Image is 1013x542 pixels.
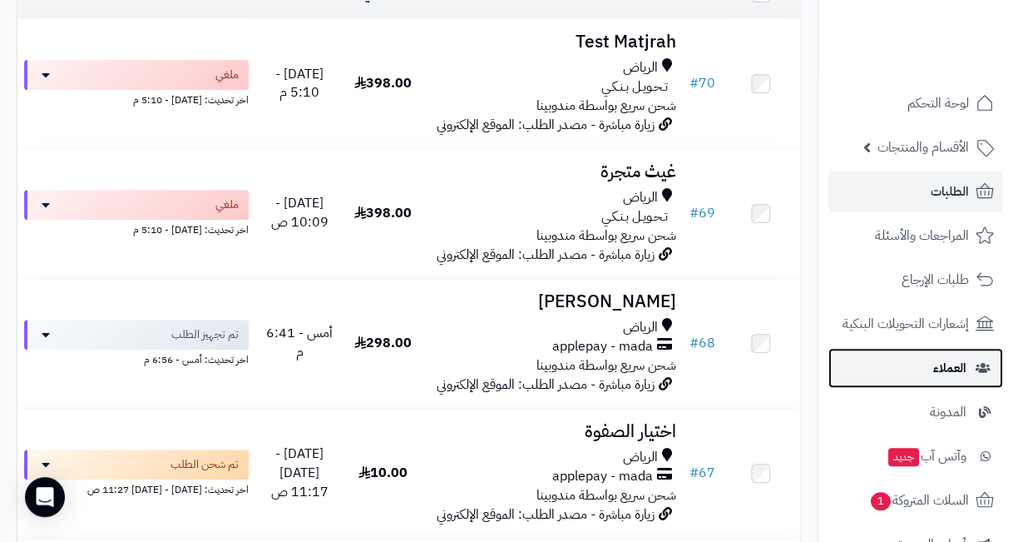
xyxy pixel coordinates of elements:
[25,477,65,517] div: Open Intercom Messenger
[437,505,655,525] span: زيارة مباشرة - مصدر الطلب: الموقع الإلكتروني
[601,77,668,97] span: تـحـويـل بـنـكـي
[869,489,969,512] span: السلات المتروكة
[536,226,676,246] span: شحن سريع بواسطة مندوبينا
[429,162,676,181] h3: غيث متجرة
[689,73,699,93] span: #
[931,180,969,203] span: الطلبات
[601,207,668,226] span: تـحـويـل بـنـكـي
[689,333,699,353] span: #
[933,356,966,380] span: العملاء
[623,188,658,207] span: الرياض
[689,73,715,93] a: #70
[266,323,333,362] span: أمس - 6:41 م
[24,90,249,107] div: اخر تحديث: [DATE] - 5:10 م
[354,203,412,223] span: 398.00
[900,42,997,77] img: logo-2.png
[828,216,1003,256] a: المراجعات والأسئلة
[877,136,969,159] span: الأقسام والمنتجات
[828,260,1003,300] a: طلبات الإرجاع
[358,463,408,483] span: 10.00
[689,203,715,223] a: #69
[354,73,412,93] span: 398.00
[437,245,655,265] span: زيارة مباشرة - مصدر الطلب: الموقع الإلكتروني
[171,326,239,343] span: تم تجهيز الطلب
[930,400,966,424] span: المدونة
[887,445,966,468] span: وآتس آب
[843,312,969,336] span: إشعارات التحويلات البنكية
[24,350,249,367] div: اخر تحديث: أمس - 6:56 م
[24,480,249,497] div: اخر تحديث: [DATE] - [DATE] 11:27 ص
[888,448,919,466] span: جديد
[828,348,1003,388] a: العملاء
[24,220,249,237] div: اخر تحديث: [DATE] - 5:10 م
[902,268,969,291] span: طلبات الإرجاع
[623,448,658,467] span: الرياض
[689,463,699,483] span: #
[689,203,699,223] span: #
[536,485,676,505] span: شحن سريع بواسطة مندوبينا
[828,172,1003,211] a: الطلبات
[907,92,969,115] span: لوحة التحكم
[536,96,676,116] span: شحن سريع بواسطة مندوبينا
[552,467,653,486] span: applepay - mada
[170,456,239,473] span: تم شحن الطلب
[623,318,658,337] span: الرياض
[689,463,715,483] a: #67
[875,224,969,247] span: المراجعات والأسئلة
[215,196,239,213] span: ملغي
[828,480,1003,520] a: السلات المتروكة1
[437,115,655,135] span: زيارة مباشرة - مصدر الطلب: الموقع الإلكتروني
[271,193,329,232] span: [DATE] - 10:09 ص
[429,422,676,441] h3: اختيار الصفوة
[871,492,891,510] span: 1
[828,83,1003,123] a: لوحة التحكم
[215,67,239,83] span: ملغي
[828,436,1003,476] a: وآتس آبجديد
[828,392,1003,432] a: المدونة
[536,356,676,375] span: شحن سريع بواسطة مندوبينا
[429,32,676,52] h3: Test Matjrah
[689,333,715,353] a: #68
[429,292,676,311] h3: [PERSON_NAME]
[354,333,412,353] span: 298.00
[828,304,1003,344] a: إشعارات التحويلات البنكية
[552,337,653,356] span: applepay - mada
[437,375,655,395] span: زيارة مباشرة - مصدر الطلب: الموقع الإلكتروني
[271,444,329,502] span: [DATE] - [DATE] 11:17 ص
[275,64,324,103] span: [DATE] - 5:10 م
[623,58,658,77] span: الرياض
